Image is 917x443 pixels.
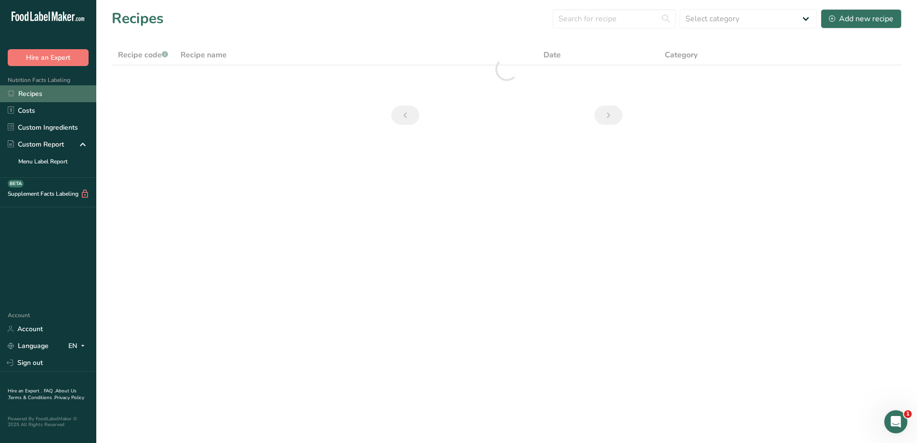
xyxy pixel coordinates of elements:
[8,337,49,354] a: Language
[44,388,55,394] a: FAQ .
[54,394,84,401] a: Privacy Policy
[8,139,64,149] div: Custom Report
[68,340,89,352] div: EN
[8,49,89,66] button: Hire an Expert
[8,388,42,394] a: Hire an Expert .
[8,388,77,401] a: About Us .
[904,410,912,418] span: 1
[594,106,622,125] a: Next page
[553,9,676,28] input: Search for recipe
[391,106,419,125] a: Previous page
[8,416,89,428] div: Powered By FoodLabelMaker © 2025 All Rights Reserved
[112,8,164,29] h1: Recipes
[829,13,893,25] div: Add new recipe
[8,180,24,188] div: BETA
[821,9,902,28] button: Add new recipe
[8,394,54,401] a: Terms & Conditions .
[884,410,907,433] iframe: Intercom live chat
